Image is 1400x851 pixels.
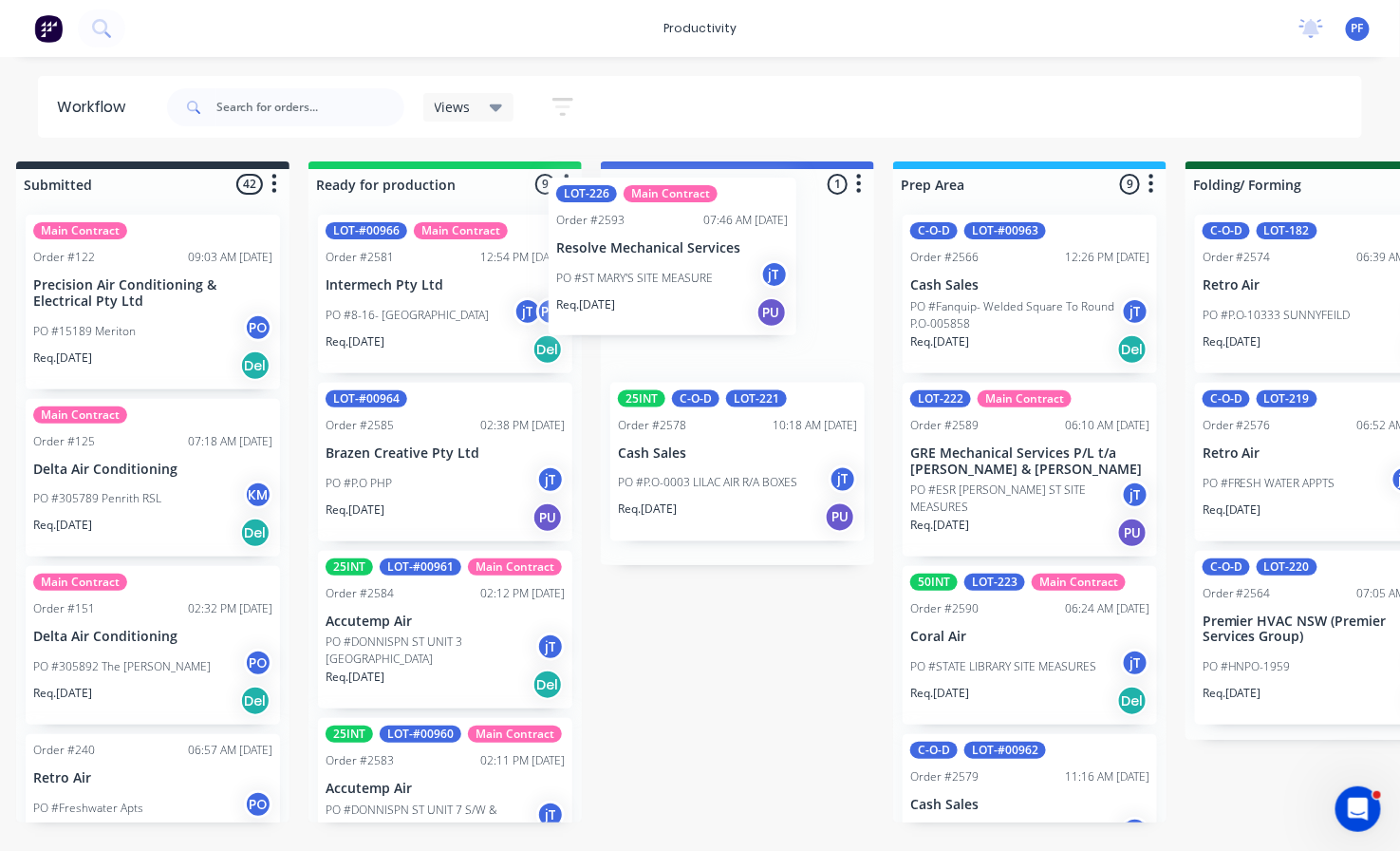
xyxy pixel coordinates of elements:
iframe: Intercom live chat [1335,786,1381,832]
div: Workflow [57,96,135,119]
span: PF [1352,20,1364,37]
input: Search for orders... [216,88,404,126]
img: Factory [34,14,63,43]
div: productivity [654,14,746,43]
span: Views [435,97,471,117]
